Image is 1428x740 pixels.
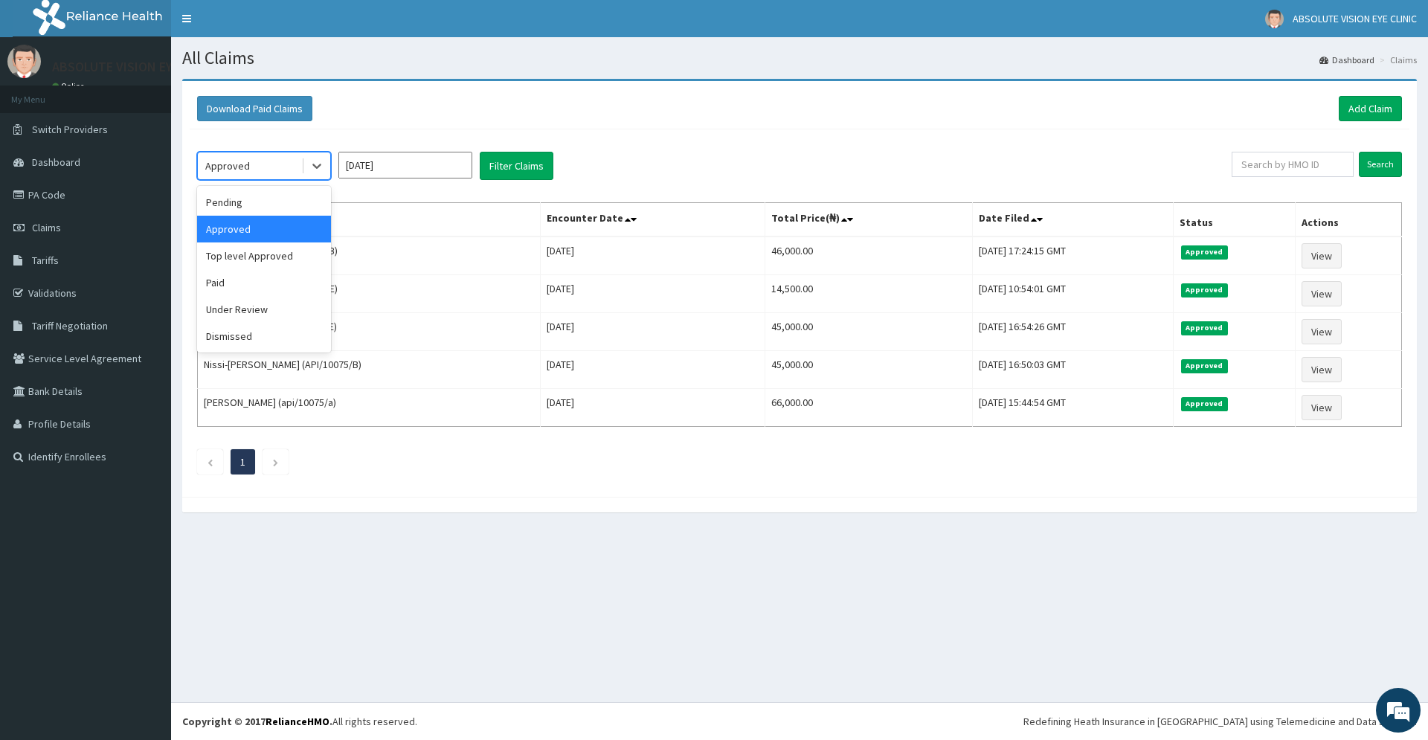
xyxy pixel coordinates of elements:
[86,187,205,338] span: We're online!
[540,275,765,313] td: [DATE]
[1359,152,1402,177] input: Search
[540,237,765,275] td: [DATE]
[1181,321,1228,335] span: Approved
[1293,12,1417,25] span: ABSOLUTE VISION EYE CLINIC
[1302,243,1342,268] a: View
[198,351,541,389] td: Nissi-[PERSON_NAME] (API/10075/B)
[198,237,541,275] td: [PERSON_NAME] (API/10049/B)
[32,319,108,332] span: Tariff Negotiation
[973,203,1174,237] th: Date Filed
[973,237,1174,275] td: [DATE] 17:24:15 GMT
[197,296,331,323] div: Under Review
[1023,714,1417,729] div: Redefining Heath Insurance in [GEOGRAPHIC_DATA] using Telemedicine and Data Science!
[973,313,1174,351] td: [DATE] 16:54:26 GMT
[266,715,329,728] a: RelianceHMO
[765,313,973,351] td: 45,000.00
[1302,395,1342,420] a: View
[540,313,765,351] td: [DATE]
[1296,203,1402,237] th: Actions
[197,269,331,296] div: Paid
[198,203,541,237] th: Name
[197,96,312,121] button: Download Paid Claims
[182,715,332,728] strong: Copyright © 2017 .
[28,74,60,112] img: d_794563401_company_1708531726252_794563401
[244,7,280,43] div: Minimize live chat window
[1181,283,1228,297] span: Approved
[171,702,1428,740] footer: All rights reserved.
[973,351,1174,389] td: [DATE] 16:50:03 GMT
[198,389,541,427] td: [PERSON_NAME] (api/10075/a)
[32,254,59,267] span: Tariffs
[1319,54,1374,66] a: Dashboard
[765,237,973,275] td: 46,000.00
[338,152,472,178] input: Select Month and Year
[32,155,80,169] span: Dashboard
[197,242,331,269] div: Top level Approved
[240,455,245,469] a: Page 1 is your current page
[197,189,331,216] div: Pending
[205,158,250,173] div: Approved
[1302,281,1342,306] a: View
[7,406,283,458] textarea: Type your message and hit 'Enter'
[1376,54,1417,66] li: Claims
[52,60,220,74] p: ABSOLUTE VISION EYE CLINIC
[480,152,553,180] button: Filter Claims
[1232,152,1354,177] input: Search by HMO ID
[1181,245,1228,259] span: Approved
[32,123,108,136] span: Switch Providers
[973,389,1174,427] td: [DATE] 15:44:54 GMT
[272,455,279,469] a: Next page
[7,45,41,78] img: User Image
[32,221,61,234] span: Claims
[1302,319,1342,344] a: View
[540,351,765,389] td: [DATE]
[1173,203,1295,237] th: Status
[765,203,973,237] th: Total Price(₦)
[1265,10,1284,28] img: User Image
[198,313,541,351] td: [PERSON_NAME] (API/10075/E)
[540,203,765,237] th: Encounter Date
[765,275,973,313] td: 14,500.00
[198,275,541,313] td: [PERSON_NAME] (GBI/10327/E)
[765,389,973,427] td: 66,000.00
[1181,397,1228,411] span: Approved
[77,83,250,103] div: Chat with us now
[765,351,973,389] td: 45,000.00
[182,48,1417,68] h1: All Claims
[1181,359,1228,373] span: Approved
[540,389,765,427] td: [DATE]
[973,275,1174,313] td: [DATE] 10:54:01 GMT
[197,216,331,242] div: Approved
[207,455,213,469] a: Previous page
[1339,96,1402,121] a: Add Claim
[52,81,88,91] a: Online
[1302,357,1342,382] a: View
[197,323,331,350] div: Dismissed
